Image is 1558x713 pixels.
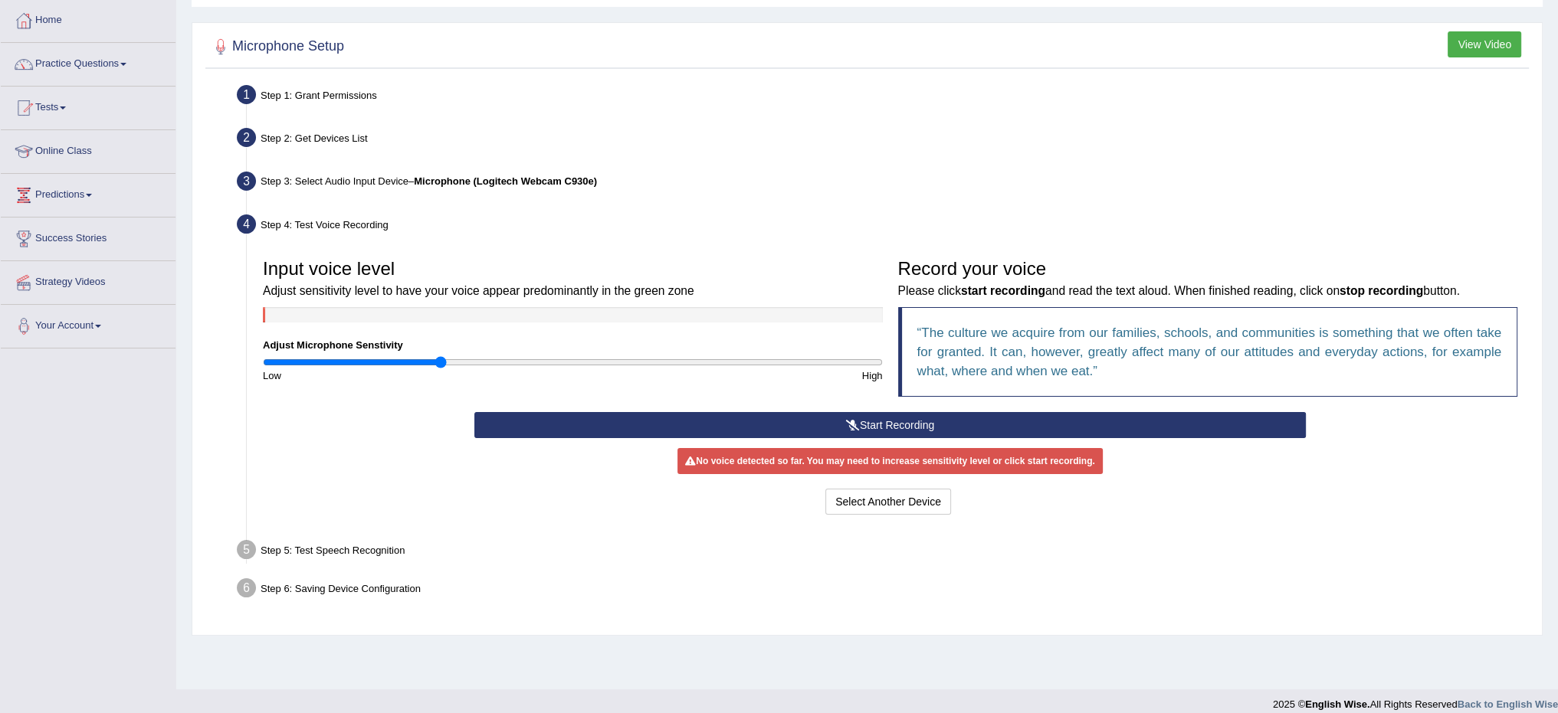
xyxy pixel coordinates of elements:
[1448,31,1521,57] button: View Video
[230,574,1535,607] div: Step 6: Saving Device Configuration
[209,35,344,58] h2: Microphone Setup
[474,412,1306,438] button: Start Recording
[230,80,1535,114] div: Step 1: Grant Permissions
[263,259,883,299] h3: Input voice level
[825,489,951,515] button: Select Another Device
[1305,698,1369,710] strong: English Wise.
[255,368,572,383] div: Low
[414,175,597,187] b: Microphone (Logitech Webcam C930e)
[572,368,890,383] div: High
[1458,698,1558,710] a: Back to English Wise
[1273,689,1558,711] div: 2025 © All Rights Reserved
[1,130,175,168] a: Online Class
[917,325,1502,378] q: The culture we acquire from our families, schools, and communities is something that we often tak...
[263,284,694,297] small: Adjust sensitivity level to have your voice appear predominantly in the green zone
[961,284,1045,297] b: start recording
[1,87,175,125] a: Tests
[1,43,175,81] a: Practice Questions
[230,210,1535,244] div: Step 4: Test Voice Recording
[263,338,403,352] label: Adjust Microphone Senstivity
[1,305,175,343] a: Your Account
[230,535,1535,569] div: Step 5: Test Speech Recognition
[230,167,1535,201] div: Step 3: Select Audio Input Device
[408,175,597,187] span: –
[1,261,175,299] a: Strategy Videos
[677,448,1102,474] div: No voice detected so far. You may need to increase sensitivity level or click start recording.
[1,217,175,256] a: Success Stories
[898,259,1518,299] h3: Record your voice
[230,123,1535,157] div: Step 2: Get Devices List
[898,284,1460,297] small: Please click and read the text aloud. When finished reading, click on button.
[1340,284,1423,297] b: stop recording
[1,174,175,212] a: Predictions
